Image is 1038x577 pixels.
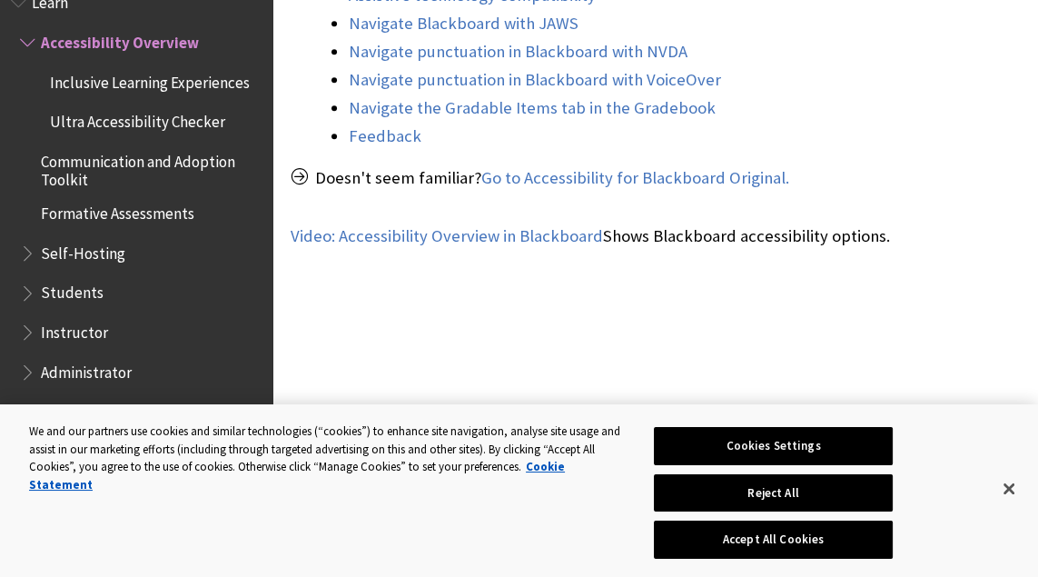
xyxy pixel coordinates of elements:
[41,278,104,303] span: Students
[50,107,225,132] span: Ultra Accessibility Checker
[41,238,125,263] span: Self-Hosting
[41,317,108,342] span: Instructor
[50,67,250,92] span: Inclusive Learning Experiences
[349,41,687,63] a: Navigate punctuation in Blackboard with NVDA
[291,224,1020,248] p: Shows Blackboard accessibility options.
[41,198,194,223] span: Formative Assessments
[291,166,1020,190] p: Doesn't seem familiar?
[29,459,565,492] a: More information about your privacy, opens in a new tab
[989,469,1029,509] button: Close
[349,97,716,119] a: Navigate the Gradable Items tab in the Gradebook
[349,125,421,147] a: Feedback
[41,397,224,422] span: Enable the Ultra Experience
[41,146,260,189] span: Communication and Adoption Toolkit
[41,27,199,52] span: Accessibility Overview
[291,225,603,247] a: Video: Accessibility Overview in Blackboard
[654,427,893,465] button: Cookies Settings
[481,167,789,189] a: Go to Accessibility for Blackboard Original.
[349,13,578,35] a: Navigate Blackboard with JAWS
[349,69,721,91] a: Navigate punctuation in Blackboard with VoiceOver
[654,474,893,512] button: Reject All
[654,521,893,559] button: Accept All Cookies
[41,357,132,382] span: Administrator
[29,423,623,493] div: We and our partners use cookies and similar technologies (“cookies”) to enhance site navigation, ...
